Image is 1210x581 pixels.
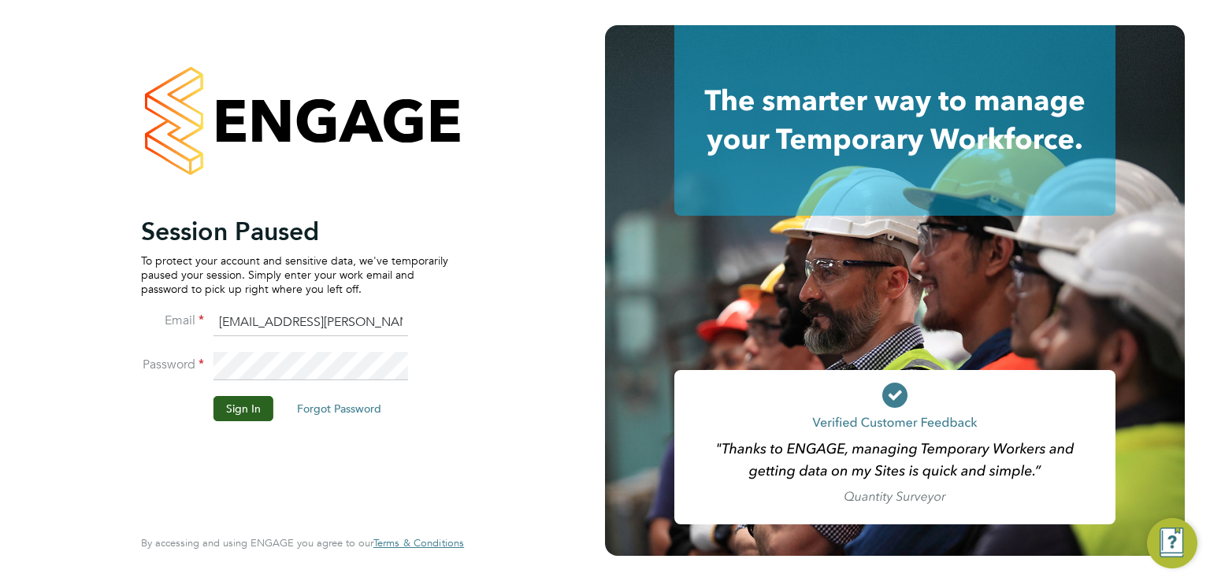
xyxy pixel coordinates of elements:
p: To protect your account and sensitive data, we've temporarily paused your session. Simply enter y... [141,253,448,297]
button: Engage Resource Center [1147,518,1197,568]
span: By accessing and using ENGAGE you agree to our [141,536,464,550]
button: Sign In [213,396,273,421]
label: Email [141,313,204,329]
input: Enter your work email... [213,309,408,337]
h2: Session Paused [141,216,448,247]
a: Terms & Conditions [373,537,464,550]
label: Password [141,357,204,373]
button: Forgot Password [284,396,394,421]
